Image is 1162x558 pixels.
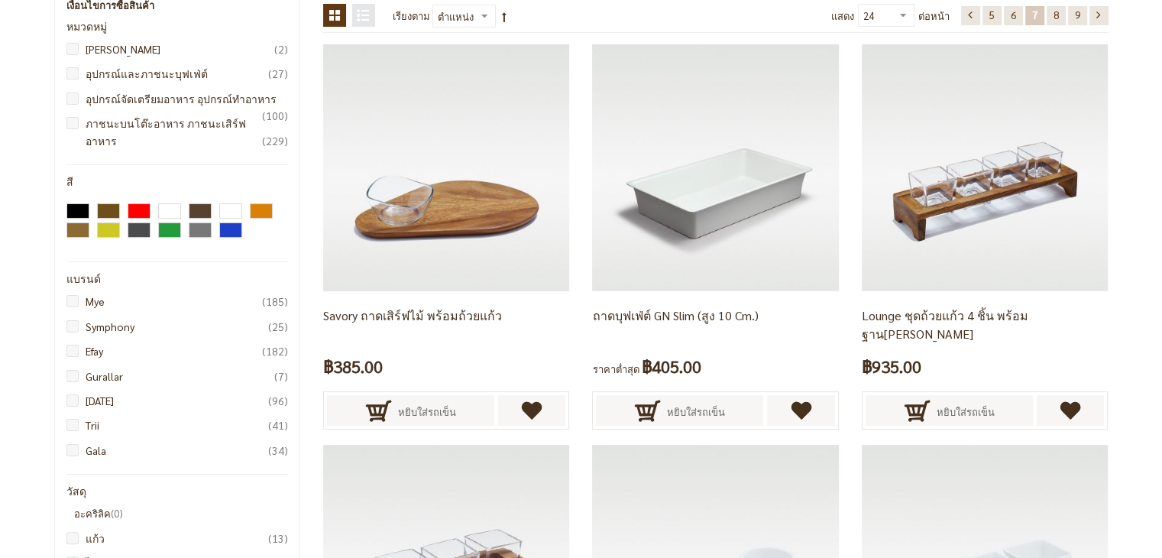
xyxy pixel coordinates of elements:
[1068,6,1087,25] a: 9
[767,395,835,426] a: เพิ่มไปยังรายการโปรด
[1047,6,1066,25] a: 8
[74,293,289,310] a: Mye
[1037,395,1105,426] a: เพิ่มไปยังรายการโปรด
[74,392,289,409] a: [DATE]
[66,486,289,498] div: วัสดุ
[862,160,1108,173] a: chip&dip, dip dishes, tabletop, muti-purpose trays, serving platters, serving trays, serving piec...
[66,274,289,285] div: แบรนด์
[323,44,569,290] img: muti-purpose trays, serving platters, serving trays, serving pieces, food display, food presentat...
[74,115,289,149] a: ภาชนะบนโต๊ะอาหาร ภาชนะเสิร์ฟอาหาร
[982,6,1002,25] a: 5
[398,395,456,429] span: หยิบใส่รถเข็น
[74,417,289,433] a: Trii
[74,368,289,384] a: Gurallar
[1011,8,1016,21] span: 6
[592,362,639,375] span: ราคาต่ำสุด
[862,352,921,381] span: ฿935.00
[268,318,288,335] span: 25
[262,107,288,124] span: 100
[323,352,383,381] span: ฿385.00
[111,507,123,520] span: 0
[268,65,288,82] span: 27
[74,318,289,335] a: Symphony
[641,352,701,381] span: ฿405.00
[262,293,288,310] span: 185
[831,9,854,22] span: แสดง
[268,417,288,433] span: 41
[862,307,1028,342] a: Lounge ชุดถ้วยแก้ว 4 ชิ้น พร้อมฐาน[PERSON_NAME]
[393,4,430,28] label: เรียงตาม
[74,505,289,522] li: อะคริลิค
[66,177,289,188] div: สี
[66,21,289,33] div: หมวดหมู่
[74,530,289,547] a: แก้ว
[1054,8,1059,21] span: 8
[323,160,569,173] a: muti-purpose trays, serving platters, serving trays, serving pieces, food display, food presentat...
[323,4,346,27] strong: ตาราง
[498,395,566,426] a: เพิ่มไปยังรายการโปรด
[268,530,288,547] span: 13
[74,65,289,82] a: อุปกรณ์และภาชนะบุฟเฟ่ต์
[918,4,950,28] span: ต่อหน้า
[937,395,995,429] span: หยิบใส่รถเข็น
[327,395,494,426] button: หยิบใส่รถเข็น
[74,342,289,359] a: Efay
[268,442,288,459] span: 34
[274,368,288,384] span: 7
[74,442,289,459] a: Gala
[74,90,289,107] a: อุปกรณ์จัดเตรียมอาหาร อุปกรณ์ทำอาหาร
[323,307,502,323] a: Savory ถาดเสิร์ฟไม้ พร้อมถ้วยแก้ว
[866,395,1033,426] button: หยิบใส่รถเข็น
[268,392,288,409] span: 96
[592,44,838,290] img: GN pan, food pan, food serving tray, melamine gastronorm, gastronorm foor pans, gastronorm tray s...
[862,44,1108,290] img: chip&dip, dip dishes, tabletop, muti-purpose trays, serving platters, serving trays, serving piec...
[262,342,288,359] span: 182
[274,41,288,57] span: 2
[1075,8,1080,21] span: 9
[262,132,288,149] span: 229
[1004,6,1023,25] a: 6
[596,395,763,426] button: หยิบใส่รถเข็น
[592,160,838,173] a: GN pan, food pan, food serving tray, melamine gastronorm, gastronorm foor pans, gastronorm tray s...
[1032,8,1037,21] span: 7
[989,8,995,21] span: 5
[667,395,725,429] span: หยิบใส่รถเข็น
[74,41,289,57] a: [PERSON_NAME]
[592,307,758,323] a: ถาดบุฟเฟ่ต์ GN Slim (สูง 10 cm.)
